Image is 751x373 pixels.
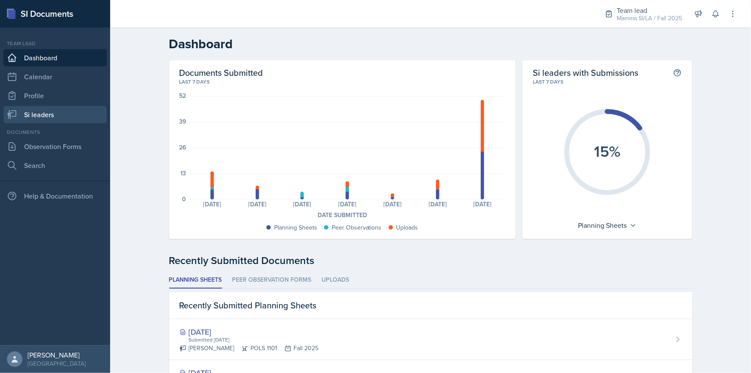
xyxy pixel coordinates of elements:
[179,93,186,99] div: 52
[617,5,682,16] div: Team lead
[3,49,107,66] a: Dashboard
[181,170,186,176] div: 13
[179,118,186,124] div: 39
[169,319,692,360] a: [DATE] Submitted [DATE] [PERSON_NAME]POLS 1101Fall 2025
[28,351,86,359] div: [PERSON_NAME]
[274,223,317,232] div: Planning Sheets
[179,326,319,338] div: [DATE]
[179,78,505,86] div: Last 7 days
[332,223,382,232] div: Peer Observations
[280,201,325,207] div: [DATE]
[190,201,235,207] div: [DATE]
[370,201,415,207] div: [DATE]
[182,196,186,202] div: 0
[179,144,186,150] div: 26
[235,201,280,207] div: [DATE]
[169,272,222,289] li: Planning Sheets
[3,128,107,136] div: Documents
[179,344,319,353] div: [PERSON_NAME] POLS 1101 Fall 2025
[3,87,107,104] a: Profile
[460,201,505,207] div: [DATE]
[3,157,107,174] a: Search
[28,359,86,368] div: [GEOGRAPHIC_DATA]
[3,68,107,85] a: Calendar
[232,272,312,289] li: Peer Observation Forms
[617,14,682,23] div: Mamma SI/LA / Fall 2025
[179,67,505,78] h2: Documents Submitted
[3,40,107,47] div: Team lead
[3,187,107,205] div: Help & Documentation
[594,140,621,162] text: 15%
[325,201,370,207] div: [DATE]
[415,201,460,207] div: [DATE]
[188,336,319,344] div: Submitted [DATE]
[533,67,638,78] h2: Si leaders with Submissions
[169,253,692,268] div: Recently Submitted Documents
[169,292,692,319] div: Recently Submitted Planning Sheets
[169,36,692,52] h2: Dashboard
[533,78,682,86] div: Last 7 days
[3,138,107,155] a: Observation Forms
[322,272,349,289] li: Uploads
[574,218,641,232] div: Planning Sheets
[179,211,505,220] div: Date Submitted
[396,223,418,232] div: Uploads
[3,106,107,123] a: Si leaders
